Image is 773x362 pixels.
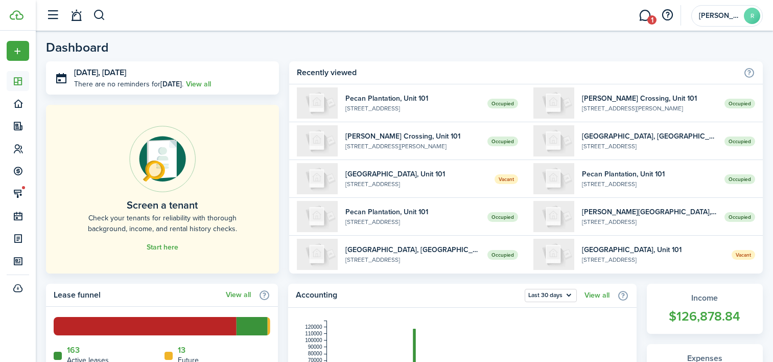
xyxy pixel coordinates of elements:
tspan: 120000 [305,324,322,330]
span: Occupied [724,137,755,146]
a: View all [226,291,251,299]
home-placeholder-title: Screen a tenant [127,197,198,213]
span: Occupied [724,99,755,108]
home-widget-title: Lease funnel [54,289,221,301]
img: 101 [297,87,338,119]
widget-list-item-title: [GEOGRAPHIC_DATA], [GEOGRAPHIC_DATA] [582,131,717,142]
span: Vacant [495,174,518,184]
span: Occupied [487,99,518,108]
button: Search [93,7,106,24]
widget-stats-count: $126,878.84 [657,307,753,326]
img: 101 [297,163,338,194]
widget-list-item-description: [STREET_ADDRESS] [345,217,480,227]
widget-stats-title: Income [657,292,753,304]
b: [DATE] [160,79,182,89]
button: Open resource center [659,7,676,24]
img: TenantCloud [10,10,24,20]
img: 101 [533,163,574,194]
widget-list-item-description: [STREET_ADDRESS] [345,179,487,189]
img: Online payments [129,126,196,192]
widget-list-item-description: [STREET_ADDRESS][PERSON_NAME] [345,142,480,151]
widget-list-item-title: [PERSON_NAME] Crossing, Unit 101 [582,93,717,104]
span: Vacant [732,250,755,260]
widget-list-item-description: [STREET_ADDRESS] [582,217,717,227]
widget-list-item-title: Pecan Plantation, Unit 101 [345,93,480,104]
a: 163 [67,346,80,355]
img: 101 [533,87,574,119]
img: 100 [533,201,574,232]
widget-list-item-description: [STREET_ADDRESS] [345,104,480,113]
a: View all [584,291,610,300]
home-widget-title: Accounting [296,289,520,302]
button: Open menu [525,289,577,302]
widget-list-item-title: Pecan Plantation, Unit 101 [582,169,717,179]
a: Messaging [635,3,654,29]
span: Occupied [724,212,755,222]
widget-list-item-title: [GEOGRAPHIC_DATA], [GEOGRAPHIC_DATA] [345,244,480,255]
widget-list-item-description: [STREET_ADDRESS] [582,179,717,189]
a: Notifications [66,3,86,29]
widget-list-item-description: [STREET_ADDRESS] [582,142,717,151]
tspan: 90000 [308,344,322,350]
button: Open menu [7,41,29,61]
span: Occupied [487,137,518,146]
img: 101 [297,239,338,270]
a: View all [186,79,211,89]
span: 1 [647,15,657,25]
widget-list-item-title: Pecan Plantation, Unit 101 [345,207,480,217]
home-placeholder-description: Check your tenants for reliability with thorough background, income, and rental history checks. [69,213,256,234]
span: Occupied [487,212,518,222]
tspan: 80000 [308,351,322,356]
span: Occupied [487,250,518,260]
tspan: 110000 [305,331,322,336]
img: 101 [297,201,338,232]
home-widget-title: Recently viewed [297,66,738,79]
img: 101 [533,125,574,156]
img: 101 [533,239,574,270]
a: 13 [178,346,185,355]
widget-list-item-description: [STREET_ADDRESS] [345,255,480,264]
a: Start here [147,243,178,252]
header-page-title: Dashboard [46,41,109,54]
widget-list-item-title: [PERSON_NAME] Crossing, Unit 101 [345,131,480,142]
button: Open sidebar [43,6,62,25]
span: Occupied [724,174,755,184]
button: Last 30 days [525,289,577,302]
widget-list-item-title: [GEOGRAPHIC_DATA], Unit 101 [582,244,724,255]
widget-list-item-description: [STREET_ADDRESS] [582,255,724,264]
widget-list-item-description: [STREET_ADDRESS][PERSON_NAME] [582,104,717,113]
widget-list-item-title: [GEOGRAPHIC_DATA], Unit 101 [345,169,487,179]
p: There are no reminders for . [74,79,183,89]
h3: [DATE], [DATE] [74,66,271,79]
tspan: 100000 [305,337,322,343]
a: Income$126,878.84 [647,284,763,334]
span: Rebecca [699,12,740,19]
img: 101 [297,125,338,156]
avatar-text: R [744,8,760,24]
widget-list-item-title: [PERSON_NAME][GEOGRAPHIC_DATA], Unit 100 [582,207,717,217]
